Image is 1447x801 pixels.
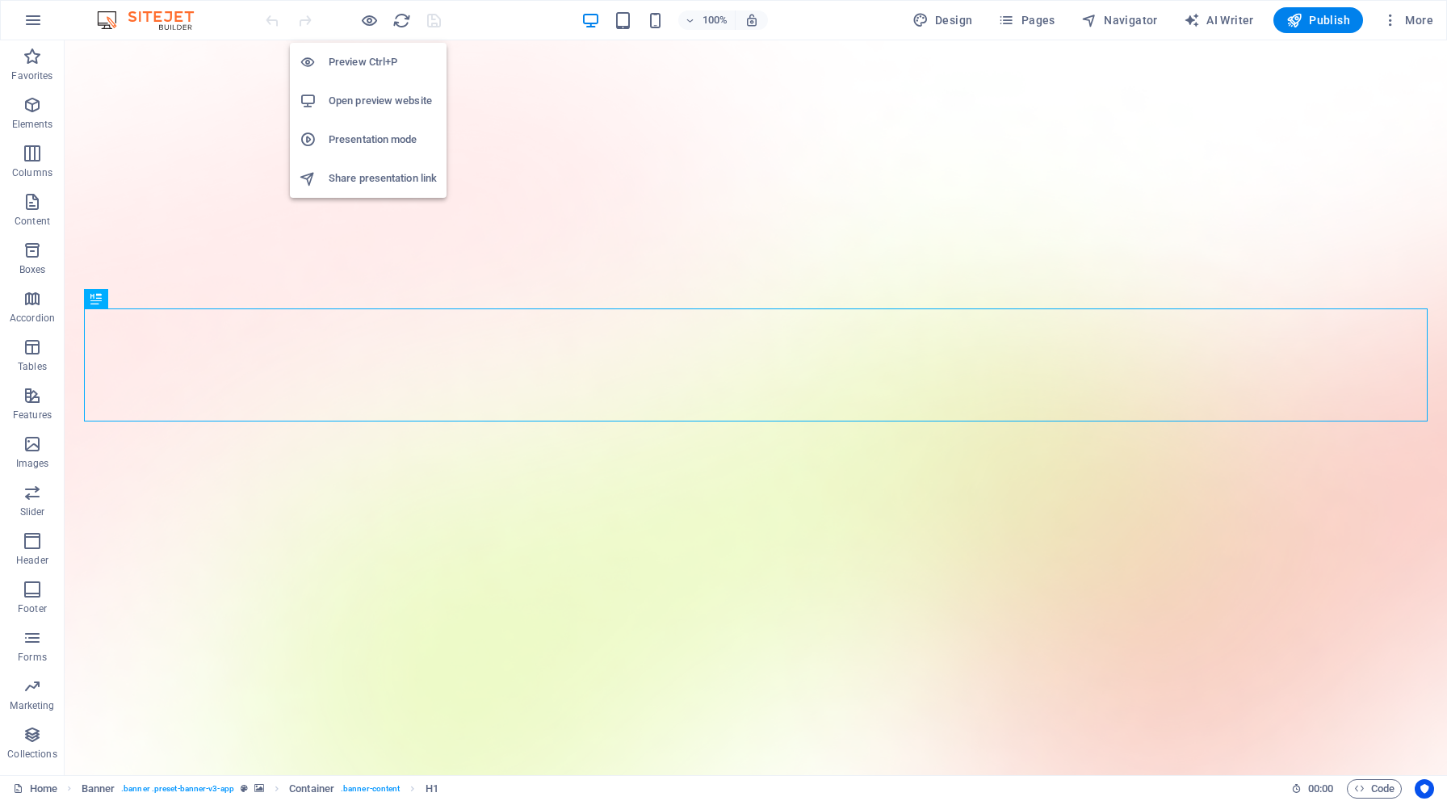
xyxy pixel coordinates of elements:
h6: Open preview website [329,91,437,111]
h6: Preview Ctrl+P [329,52,437,72]
nav: breadcrumb [82,779,438,799]
p: Footer [18,602,47,615]
p: Elements [12,118,53,131]
button: reload [392,10,411,30]
i: Reload page [392,11,411,30]
div: Design (Ctrl+Alt+Y) [906,7,979,33]
span: More [1382,12,1433,28]
span: Click to select. Double-click to edit [82,779,115,799]
h6: Session time [1291,779,1334,799]
span: . banner-content [341,779,400,799]
a: Click to cancel selection. Double-click to open Pages [13,779,57,799]
i: On resize automatically adjust zoom level to fit chosen device. [744,13,759,27]
button: Publish [1273,7,1363,33]
span: : [1319,782,1322,795]
p: Columns [12,166,52,179]
span: Design [912,12,973,28]
button: Design [906,7,979,33]
p: Marketing [10,699,54,712]
p: Features [13,409,52,421]
i: This element is a customizable preset [241,784,248,793]
span: Navigator [1081,12,1158,28]
button: 100% [678,10,736,30]
p: Header [16,554,48,567]
button: Code [1347,779,1402,799]
img: Editor Logo [93,10,214,30]
button: Navigator [1075,7,1164,33]
p: Content [15,215,50,228]
span: Click to select. Double-click to edit [426,779,438,799]
p: Forms [18,651,47,664]
button: AI Writer [1177,7,1260,33]
span: Pages [998,12,1055,28]
h6: 100% [703,10,728,30]
p: Accordion [10,312,55,325]
p: Images [16,457,49,470]
p: Collections [7,748,57,761]
span: Code [1354,779,1395,799]
p: Tables [18,360,47,373]
button: More [1376,7,1440,33]
i: This element contains a background [254,784,264,793]
span: AI Writer [1184,12,1254,28]
p: Boxes [19,263,46,276]
span: Click to select. Double-click to edit [289,779,334,799]
p: Favorites [11,69,52,82]
h6: Presentation mode [329,130,437,149]
h6: Share presentation link [329,169,437,188]
p: Slider [20,505,45,518]
button: Pages [992,7,1061,33]
span: 00 00 [1308,779,1333,799]
button: Usercentrics [1415,779,1434,799]
span: Publish [1286,12,1350,28]
span: . banner .preset-banner-v3-app [121,779,234,799]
